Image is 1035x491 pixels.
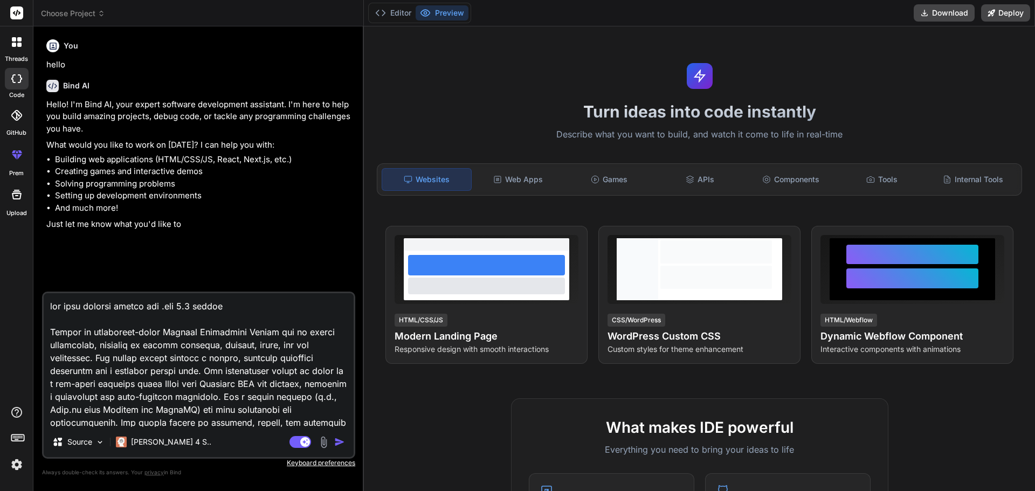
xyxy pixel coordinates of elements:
[55,165,353,178] li: Creating games and interactive demos
[655,168,744,191] div: APIs
[42,467,355,478] p: Always double-check its answers. Your in Bind
[5,54,28,64] label: threads
[608,314,665,327] div: CSS/WordPress
[318,436,330,448] img: attachment
[395,329,578,344] h4: Modern Landing Page
[370,128,1029,142] p: Describe what you want to build, and watch it come to life in real-time
[334,437,345,447] img: icon
[9,169,24,178] label: prem
[981,4,1030,22] button: Deploy
[474,168,563,191] div: Web Apps
[55,202,353,215] li: And much more!
[67,437,92,447] p: Source
[131,437,211,447] p: [PERSON_NAME] 4 S..
[382,168,472,191] div: Websites
[46,59,353,71] p: hello
[46,218,353,231] p: Just let me know what you'd like to
[6,209,27,218] label: Upload
[608,329,791,344] h4: WordPress Custom CSS
[395,344,578,355] p: Responsive design with smooth interactions
[416,5,468,20] button: Preview
[928,168,1017,191] div: Internal Tools
[529,443,871,456] p: Everything you need to bring your ideas to life
[9,91,24,100] label: code
[820,314,877,327] div: HTML/Webflow
[395,314,447,327] div: HTML/CSS/JS
[64,40,78,51] h6: You
[95,438,105,447] img: Pick Models
[370,102,1029,121] h1: Turn ideas into code instantly
[42,459,355,467] p: Keyboard preferences
[55,154,353,166] li: Building web applications (HTML/CSS/JS, React, Next.js, etc.)
[838,168,927,191] div: Tools
[529,416,871,439] h2: What makes IDE powerful
[747,168,836,191] div: Components
[46,99,353,135] p: Hello! I'm Bind AI, your expert software development assistant. I'm here to help you build amazin...
[44,293,354,427] textarea: lor ipsu dolorsi ametco adi .eli 5.3 seddoe Tempor in utlaboreet-dolor Magnaal Enimadmini Veniam ...
[914,4,975,22] button: Download
[144,469,164,475] span: privacy
[116,437,127,447] img: Claude 4 Sonnet
[6,128,26,137] label: GitHub
[46,139,353,151] p: What would you like to work on [DATE]? I can help you with:
[63,80,89,91] h6: Bind AI
[55,190,353,202] li: Setting up development environments
[41,8,105,19] span: Choose Project
[820,344,1004,355] p: Interactive components with animations
[55,178,353,190] li: Solving programming problems
[565,168,654,191] div: Games
[8,455,26,474] img: settings
[371,5,416,20] button: Editor
[820,329,1004,344] h4: Dynamic Webflow Component
[608,344,791,355] p: Custom styles for theme enhancement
